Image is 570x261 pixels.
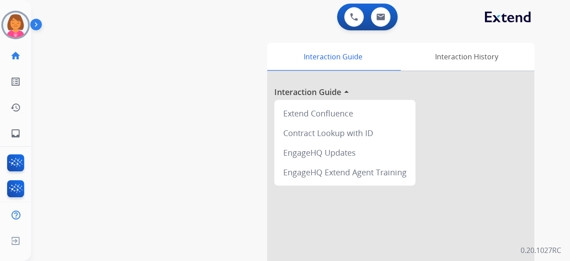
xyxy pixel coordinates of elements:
mat-icon: history [10,102,21,113]
div: Extend Confluence [278,104,412,123]
div: EngageHQ Extend Agent Training [278,162,412,182]
div: Interaction Guide [267,43,399,70]
p: 0.20.1027RC [521,245,561,256]
img: avatar [3,12,28,37]
div: Contract Lookup with ID [278,123,412,143]
mat-icon: inbox [10,128,21,139]
mat-icon: home [10,50,21,61]
div: Interaction History [399,43,534,70]
mat-icon: list_alt [10,76,21,87]
div: EngageHQ Updates [278,143,412,162]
